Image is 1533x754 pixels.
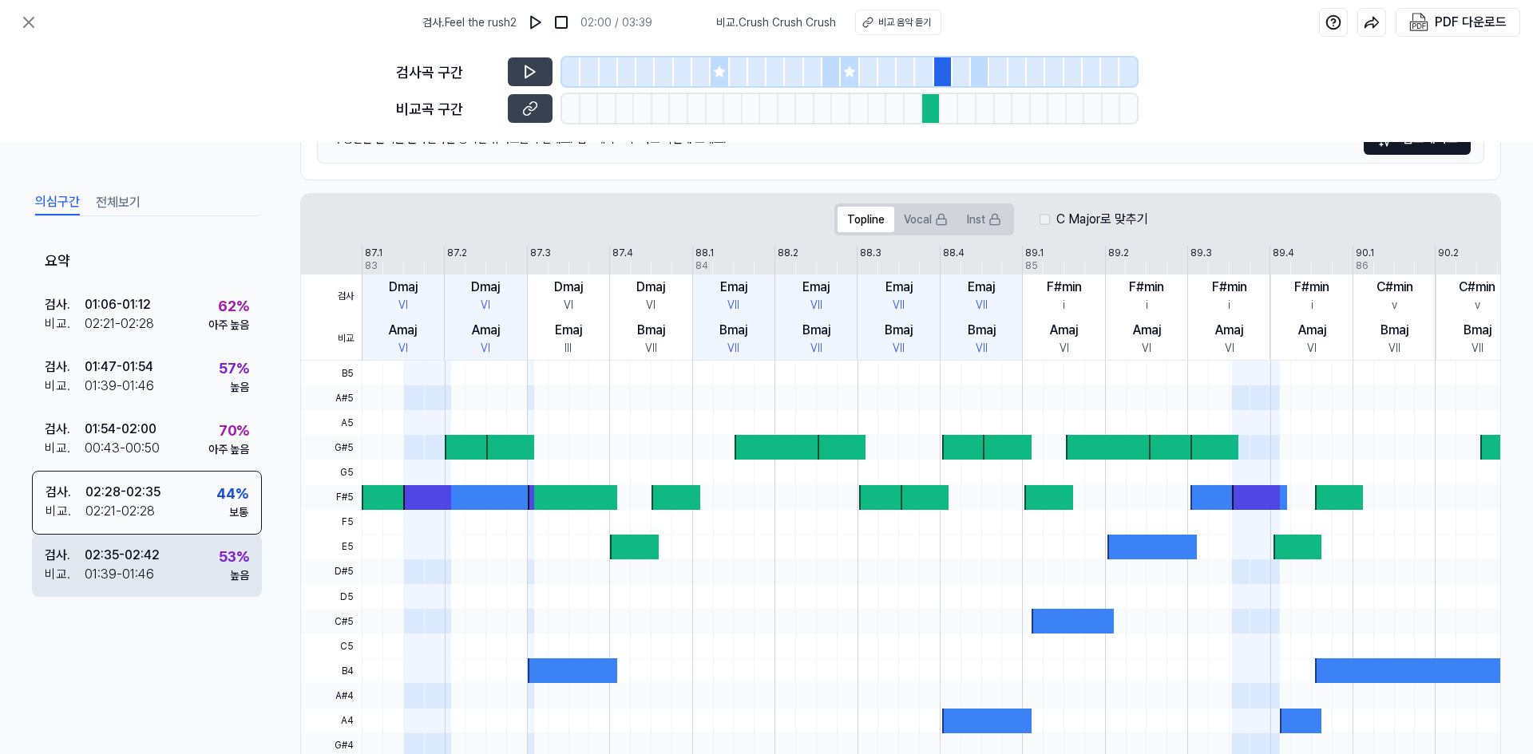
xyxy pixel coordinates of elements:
[1050,321,1078,340] div: Amaj
[45,357,85,377] div: 검사 .
[45,546,85,565] div: 검사 .
[301,435,362,460] span: G#5
[1108,246,1129,260] div: 89.2
[1459,278,1495,297] div: C#min
[878,15,931,30] div: 비교 음악 듣기
[1190,246,1212,260] div: 89.3
[1406,9,1510,36] button: PDF 다운로드
[301,658,362,683] span: B4
[85,420,156,439] div: 01:54 - 02:00
[893,297,905,314] div: VII
[45,377,85,396] div: 비교 .
[885,278,913,297] div: Emaj
[301,510,362,535] span: F5
[1273,246,1294,260] div: 89.4
[1392,297,1397,314] div: v
[716,14,836,31] span: 비교 . Crush Crush Crush
[1215,321,1243,340] div: Amaj
[968,321,996,340] div: Bmaj
[957,207,1011,232] button: Inst
[472,321,500,340] div: Amaj
[45,439,85,458] div: 비교 .
[1464,321,1491,340] div: Bmaj
[1133,321,1161,340] div: Amaj
[365,246,382,260] div: 87.1
[301,274,362,318] span: 검사
[1475,297,1480,314] div: v
[1294,278,1329,297] div: F#min
[1388,340,1400,357] div: VII
[46,483,85,502] div: 검사 .
[219,357,249,379] div: 57 %
[645,340,657,357] div: VII
[1435,12,1507,33] div: PDF 다운로드
[389,321,417,340] div: Amaj
[481,340,490,357] div: VI
[208,317,249,334] div: 아주 높음
[564,297,573,314] div: VI
[695,246,714,260] div: 88.1
[1025,246,1044,260] div: 89.1
[695,259,708,273] div: 84
[301,559,362,584] span: D#5
[85,546,160,565] div: 02:35 - 02:42
[301,410,362,435] span: A5
[1060,340,1069,357] div: VI
[1146,297,1148,314] div: i
[1356,246,1374,260] div: 90.1
[301,535,362,559] span: E5
[396,98,498,120] div: 비교곡 구간
[301,584,362,609] span: D5
[85,483,160,502] div: 02:28 - 02:35
[301,485,362,510] span: F#5
[727,297,739,314] div: VII
[1307,340,1317,357] div: VI
[35,190,80,215] button: 의심구간
[85,357,153,377] div: 01:47 - 01:54
[229,504,248,521] div: 보통
[1129,278,1164,297] div: F#min
[976,297,988,314] div: VII
[1298,321,1326,340] div: Amaj
[1377,278,1413,297] div: C#min
[719,321,747,340] div: Bmaj
[976,340,988,357] div: VII
[727,340,739,357] div: VII
[301,634,362,658] span: C5
[1142,340,1151,357] div: VI
[968,278,995,297] div: Emaj
[230,379,249,396] div: 높음
[85,565,154,584] div: 01:39 - 01:46
[85,502,155,521] div: 02:21 - 02:28
[46,502,85,521] div: 비교 .
[564,340,572,357] div: III
[301,361,362,385] span: B5
[481,297,490,314] div: VI
[471,278,500,297] div: Dmaj
[580,14,652,31] div: 02:00 / 03:39
[45,565,85,584] div: 비교 .
[810,340,822,357] div: VII
[365,259,378,273] div: 83
[646,297,656,314] div: VI
[85,377,154,396] div: 01:39 - 01:46
[1325,14,1341,30] img: help
[637,321,665,340] div: Bmaj
[943,246,965,260] div: 88.4
[1225,340,1234,357] div: VI
[216,483,248,504] div: 44 %
[208,441,249,458] div: 아주 높음
[885,321,913,340] div: Bmaj
[447,246,467,260] div: 87.2
[301,609,362,634] span: C#5
[1472,340,1483,357] div: VII
[555,321,582,340] div: Emaj
[219,420,249,441] div: 70 %
[85,439,160,458] div: 00:43 - 00:50
[1364,14,1380,30] img: share
[612,246,633,260] div: 87.4
[528,14,544,30] img: play
[855,10,941,35] button: 비교 음악 듣기
[860,246,881,260] div: 88.3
